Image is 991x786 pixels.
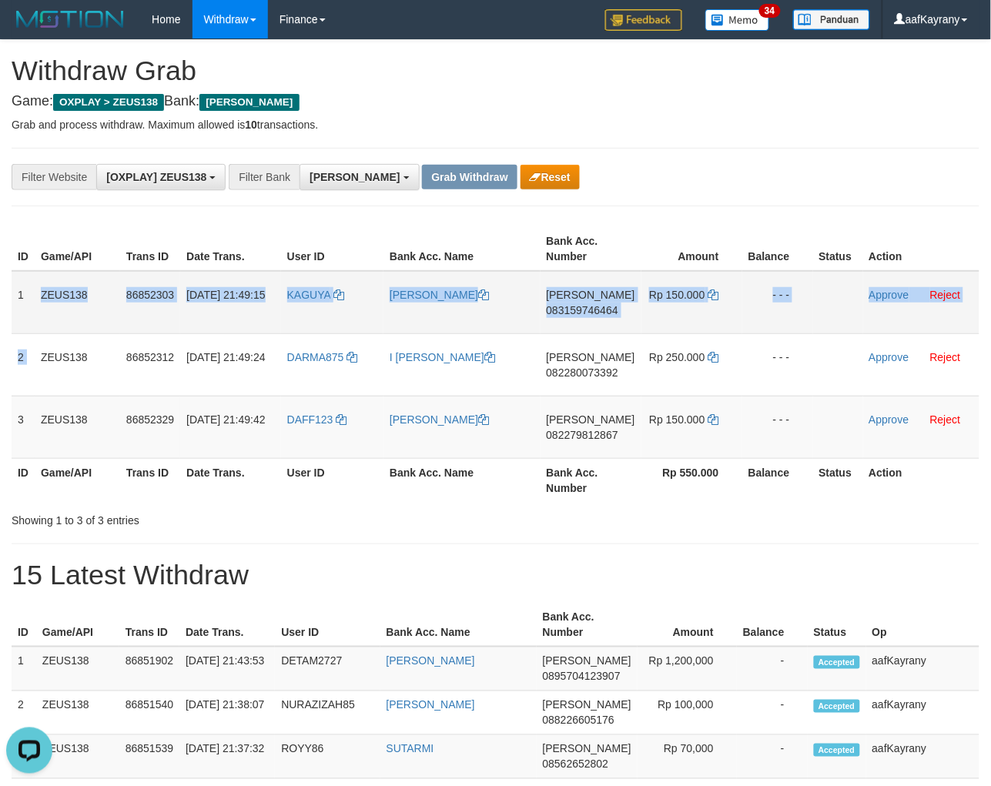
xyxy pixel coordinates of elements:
td: [DATE] 21:37:32 [179,735,275,779]
span: [PERSON_NAME] [310,171,400,183]
img: MOTION_logo.png [12,8,129,31]
td: ZEUS138 [36,691,119,735]
a: I [PERSON_NAME] [390,351,495,363]
img: panduan.png [793,9,870,30]
td: 86851539 [119,735,179,779]
td: ZEUS138 [35,333,120,396]
th: Bank Acc. Name [383,227,540,271]
a: Reject [930,413,961,426]
th: Action [863,458,980,502]
span: DARMA875 [287,351,344,363]
td: Rp 100,000 [638,691,737,735]
span: [PERSON_NAME] [543,699,631,711]
th: Rp 550.000 [641,458,742,502]
a: Approve [869,413,909,426]
td: 86851540 [119,691,179,735]
a: SUTARMI [387,743,434,755]
th: Status [813,458,863,502]
th: Trans ID [119,603,179,647]
th: Bank Acc. Name [380,603,537,647]
th: Op [866,603,979,647]
th: Date Trans. [180,227,281,271]
span: Accepted [814,700,860,713]
span: Copy 082279812867 to clipboard [547,429,618,441]
span: Copy 08562652802 to clipboard [543,758,609,771]
span: Copy 088226605176 to clipboard [543,714,614,727]
strong: 10 [245,119,257,131]
td: ROYY86 [275,735,380,779]
td: ZEUS138 [36,647,119,691]
th: User ID [281,227,383,271]
span: [OXPLAY] ZEUS138 [106,171,206,183]
span: Copy 082280073392 to clipboard [547,366,618,379]
span: Accepted [814,744,860,757]
td: - [737,691,808,735]
th: Date Trans. [180,458,281,502]
span: Copy 0895704123907 to clipboard [543,671,621,683]
span: 34 [759,4,780,18]
button: Reset [521,165,580,189]
th: ID [12,458,35,502]
th: Balance [742,458,813,502]
a: Copy 150000 to clipboard [708,413,719,426]
td: 3 [12,396,35,458]
span: 86852329 [126,413,174,426]
td: Rp 1,200,000 [638,647,737,691]
td: 1 [12,647,36,691]
th: User ID [275,603,380,647]
span: [PERSON_NAME] [547,289,635,301]
td: 86851902 [119,647,179,691]
span: Rp 150.000 [649,289,705,301]
th: User ID [281,458,383,502]
td: ZEUS138 [35,396,120,458]
td: 2 [12,691,36,735]
td: [DATE] 21:43:53 [179,647,275,691]
div: Showing 1 to 3 of 3 entries [12,507,401,528]
th: Balance [742,227,813,271]
td: [DATE] 21:38:07 [179,691,275,735]
th: Game/API [35,458,120,502]
th: Status [808,603,866,647]
span: [PERSON_NAME] [199,94,299,111]
td: 2 [12,333,35,396]
th: Bank Acc. Number [541,227,641,271]
span: Rp 150.000 [649,413,705,426]
a: Copy 150000 to clipboard [708,289,719,301]
th: Game/API [35,227,120,271]
img: Feedback.jpg [605,9,682,31]
th: ID [12,603,36,647]
th: Amount [641,227,742,271]
span: OXPLAY > ZEUS138 [53,94,164,111]
button: Open LiveChat chat widget [6,6,52,52]
h1: Withdraw Grab [12,55,979,86]
th: Action [863,227,980,271]
h4: Game: Bank: [12,94,979,109]
td: ZEUS138 [35,271,120,334]
th: Bank Acc. Number [537,603,638,647]
span: DAFF123 [287,413,333,426]
a: Reject [930,289,961,301]
a: DARMA875 [287,351,358,363]
span: [PERSON_NAME] [547,413,635,426]
a: [PERSON_NAME] [387,699,475,711]
h1: 15 Latest Withdraw [12,560,979,590]
a: [PERSON_NAME] [387,655,475,667]
a: KAGUYA [287,289,344,301]
td: - - - [742,333,813,396]
th: ID [12,227,35,271]
th: Bank Acc. Number [541,458,641,502]
span: 86852312 [126,351,174,363]
button: [OXPLAY] ZEUS138 [96,164,226,190]
td: ZEUS138 [36,735,119,779]
td: Rp 70,000 [638,735,737,779]
span: 86852303 [126,289,174,301]
td: - [737,647,808,691]
th: Balance [737,603,808,647]
button: Grab Withdraw [422,165,517,189]
span: Copy 083159746464 to clipboard [547,304,618,316]
th: Trans ID [120,227,180,271]
th: Game/API [36,603,119,647]
span: Accepted [814,656,860,669]
span: [DATE] 21:49:42 [186,413,265,426]
th: Status [813,227,863,271]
